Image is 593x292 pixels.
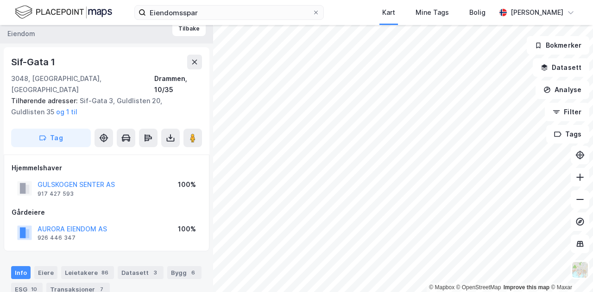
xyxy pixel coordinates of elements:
[118,266,164,279] div: Datasett
[12,207,202,218] div: Gårdeiere
[11,95,195,118] div: Sif-Gata 3, Guldlisten 20, Guldlisten 35
[511,7,563,18] div: [PERSON_NAME]
[7,28,35,39] div: Eiendom
[11,129,91,147] button: Tag
[146,6,312,19] input: Søk på adresse, matrikkel, gårdeiere, leietakere eller personer
[15,4,112,20] img: logo.f888ab2527a4732fd821a326f86c7f29.svg
[527,36,589,55] button: Bokmerker
[172,21,206,36] button: Tilbake
[11,97,80,105] span: Tilhørende adresser:
[12,162,202,174] div: Hjemmelshaver
[34,266,57,279] div: Eiere
[189,268,198,277] div: 6
[61,266,114,279] div: Leietakere
[11,55,57,69] div: Sif-Gata 1
[545,103,589,121] button: Filter
[536,81,589,99] button: Analyse
[178,179,196,190] div: 100%
[429,284,454,291] a: Mapbox
[456,284,501,291] a: OpenStreetMap
[469,7,486,18] div: Bolig
[167,266,202,279] div: Bygg
[547,248,593,292] iframe: Chat Widget
[11,73,154,95] div: 3048, [GEOGRAPHIC_DATA], [GEOGRAPHIC_DATA]
[504,284,549,291] a: Improve this map
[38,234,76,242] div: 926 446 347
[100,268,110,277] div: 86
[382,7,395,18] div: Kart
[546,125,589,143] button: Tags
[154,73,202,95] div: Drammen, 10/35
[38,190,74,198] div: 917 427 593
[151,268,160,277] div: 3
[416,7,449,18] div: Mine Tags
[11,266,31,279] div: Info
[533,58,589,77] button: Datasett
[178,224,196,235] div: 100%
